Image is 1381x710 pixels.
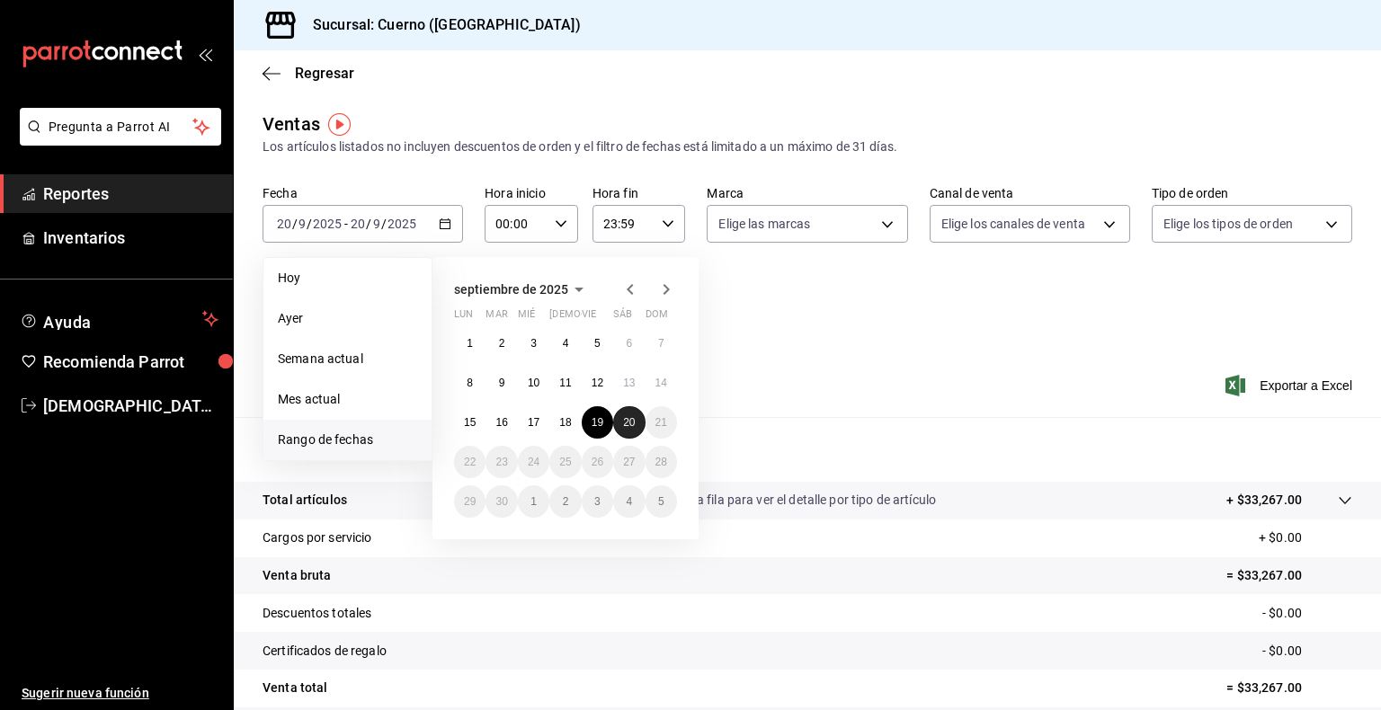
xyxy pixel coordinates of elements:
button: 30 de septiembre de 2025 [486,485,517,518]
abbr: 14 de septiembre de 2025 [655,377,667,389]
span: Ayer [278,309,417,328]
p: Certificados de regalo [263,642,387,661]
span: Elige las marcas [718,215,810,233]
button: 15 de septiembre de 2025 [454,406,486,439]
abbr: 3 de octubre de 2025 [594,495,601,508]
div: Los artículos listados no incluyen descuentos de orden y el filtro de fechas está limitado a un m... [263,138,1352,156]
button: 28 de septiembre de 2025 [646,446,677,478]
abbr: 30 de septiembre de 2025 [495,495,507,508]
abbr: miércoles [518,308,535,327]
abbr: 28 de septiembre de 2025 [655,456,667,468]
abbr: 29 de septiembre de 2025 [464,495,476,508]
img: Tooltip marker [328,113,351,136]
abbr: lunes [454,308,473,327]
abbr: 2 de septiembre de 2025 [499,337,505,350]
input: ---- [312,217,343,231]
span: [DEMOGRAPHIC_DATA][PERSON_NAME] [43,394,218,418]
p: = $33,267.00 [1226,566,1352,585]
span: Elige los tipos de orden [1163,215,1293,233]
span: Rango de fechas [278,430,417,449]
span: Hoy [278,269,417,288]
abbr: 20 de septiembre de 2025 [623,416,635,429]
button: 26 de septiembre de 2025 [582,446,613,478]
abbr: 15 de septiembre de 2025 [464,416,476,429]
input: -- [350,217,366,231]
a: Pregunta a Parrot AI [13,130,221,149]
span: septiembre de 2025 [454,282,568,297]
abbr: 16 de septiembre de 2025 [495,416,507,429]
span: / [381,217,387,231]
button: 17 de septiembre de 2025 [518,406,549,439]
p: Cargos por servicio [263,528,372,547]
button: 1 de septiembre de 2025 [454,327,486,359]
abbr: 12 de septiembre de 2025 [592,377,603,389]
abbr: domingo [646,308,668,327]
p: Venta bruta [263,566,331,585]
button: Exportar a Excel [1229,375,1352,396]
span: Inventarios [43,226,218,250]
div: Ventas [263,111,320,138]
abbr: 27 de septiembre de 2025 [623,456,635,468]
button: 16 de septiembre de 2025 [486,406,517,439]
button: 24 de septiembre de 2025 [518,446,549,478]
label: Canal de venta [930,187,1130,200]
button: 13 de septiembre de 2025 [613,367,645,399]
button: 19 de septiembre de 2025 [582,406,613,439]
button: 8 de septiembre de 2025 [454,367,486,399]
abbr: 1 de octubre de 2025 [530,495,537,508]
button: 18 de septiembre de 2025 [549,406,581,439]
span: Mes actual [278,390,417,409]
abbr: 18 de septiembre de 2025 [559,416,571,429]
button: 2 de octubre de 2025 [549,485,581,518]
abbr: 2 de octubre de 2025 [563,495,569,508]
span: Pregunta a Parrot AI [49,118,193,137]
abbr: jueves [549,308,655,327]
p: Venta total [263,679,327,697]
abbr: 3 de septiembre de 2025 [530,337,537,350]
span: / [366,217,371,231]
button: 23 de septiembre de 2025 [486,446,517,478]
span: Elige los canales de venta [941,215,1085,233]
p: + $33,267.00 [1226,491,1302,510]
button: 27 de septiembre de 2025 [613,446,645,478]
span: Semana actual [278,350,417,368]
abbr: 8 de septiembre de 2025 [467,377,473,389]
button: 7 de septiembre de 2025 [646,327,677,359]
input: -- [276,217,292,231]
button: 5 de octubre de 2025 [646,485,677,518]
input: -- [298,217,307,231]
abbr: 7 de septiembre de 2025 [658,337,664,350]
p: Total artículos [263,491,347,510]
p: = $33,267.00 [1226,679,1352,697]
p: Resumen [263,439,1352,460]
abbr: 10 de septiembre de 2025 [528,377,539,389]
abbr: 22 de septiembre de 2025 [464,456,476,468]
button: 14 de septiembre de 2025 [646,367,677,399]
span: Ayuda [43,308,195,330]
button: 12 de septiembre de 2025 [582,367,613,399]
button: septiembre de 2025 [454,279,590,300]
button: 9 de septiembre de 2025 [486,367,517,399]
button: 1 de octubre de 2025 [518,485,549,518]
abbr: 9 de septiembre de 2025 [499,377,505,389]
p: Descuentos totales [263,604,371,623]
button: open_drawer_menu [198,47,212,61]
button: 5 de septiembre de 2025 [582,327,613,359]
button: 6 de septiembre de 2025 [613,327,645,359]
button: Pregunta a Parrot AI [20,108,221,146]
abbr: sábado [613,308,632,327]
abbr: 4 de septiembre de 2025 [563,337,569,350]
abbr: 13 de septiembre de 2025 [623,377,635,389]
button: 11 de septiembre de 2025 [549,367,581,399]
abbr: 21 de septiembre de 2025 [655,416,667,429]
label: Hora fin [592,187,686,200]
button: 3 de octubre de 2025 [582,485,613,518]
label: Tipo de orden [1152,187,1352,200]
button: 20 de septiembre de 2025 [613,406,645,439]
button: 22 de septiembre de 2025 [454,446,486,478]
abbr: 17 de septiembre de 2025 [528,416,539,429]
abbr: 5 de septiembre de 2025 [594,337,601,350]
button: 25 de septiembre de 2025 [549,446,581,478]
p: + $0.00 [1259,528,1352,547]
